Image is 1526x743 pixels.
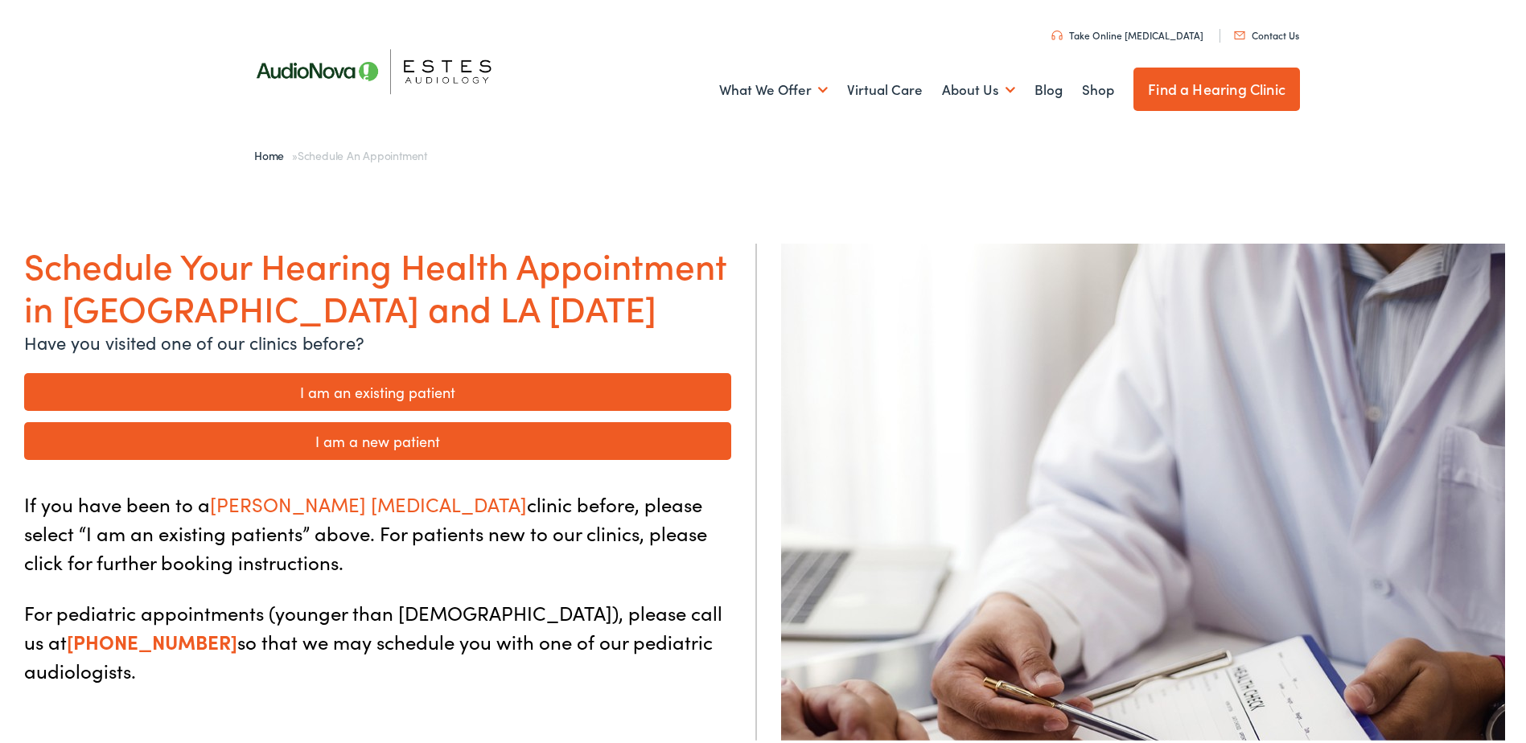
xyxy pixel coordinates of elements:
a: Find a Hearing Clinic [1133,64,1300,108]
p: If you have been to a clinic before, please select “I am an existing patients” above. For patient... [24,486,731,573]
img: utility icon [1051,27,1063,37]
a: About Us [942,57,1015,117]
span: Schedule an Appointment [298,144,427,160]
a: What We Offer [719,57,828,117]
a: I am an existing patient [24,370,731,408]
a: Home [254,144,292,160]
p: Have you visited one of our clinics before? [24,326,731,352]
a: Shop [1082,57,1114,117]
a: Contact Us [1234,25,1299,39]
a: I am a new patient [24,419,731,457]
p: For pediatric appointments (younger than [DEMOGRAPHIC_DATA]), please call us at so that we may sc... [24,595,731,682]
h1: Schedule Your Hearing Health Appointment in [GEOGRAPHIC_DATA] and LA [DATE] [24,240,731,326]
span: » [254,144,427,160]
a: Virtual Care [847,57,923,117]
a: Blog [1034,57,1063,117]
span: [PERSON_NAME] [MEDICAL_DATA] [210,487,527,514]
a: [PHONE_NUMBER] [67,625,237,651]
img: utility icon [1234,28,1245,36]
a: Take Online [MEDICAL_DATA] [1051,25,1203,39]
